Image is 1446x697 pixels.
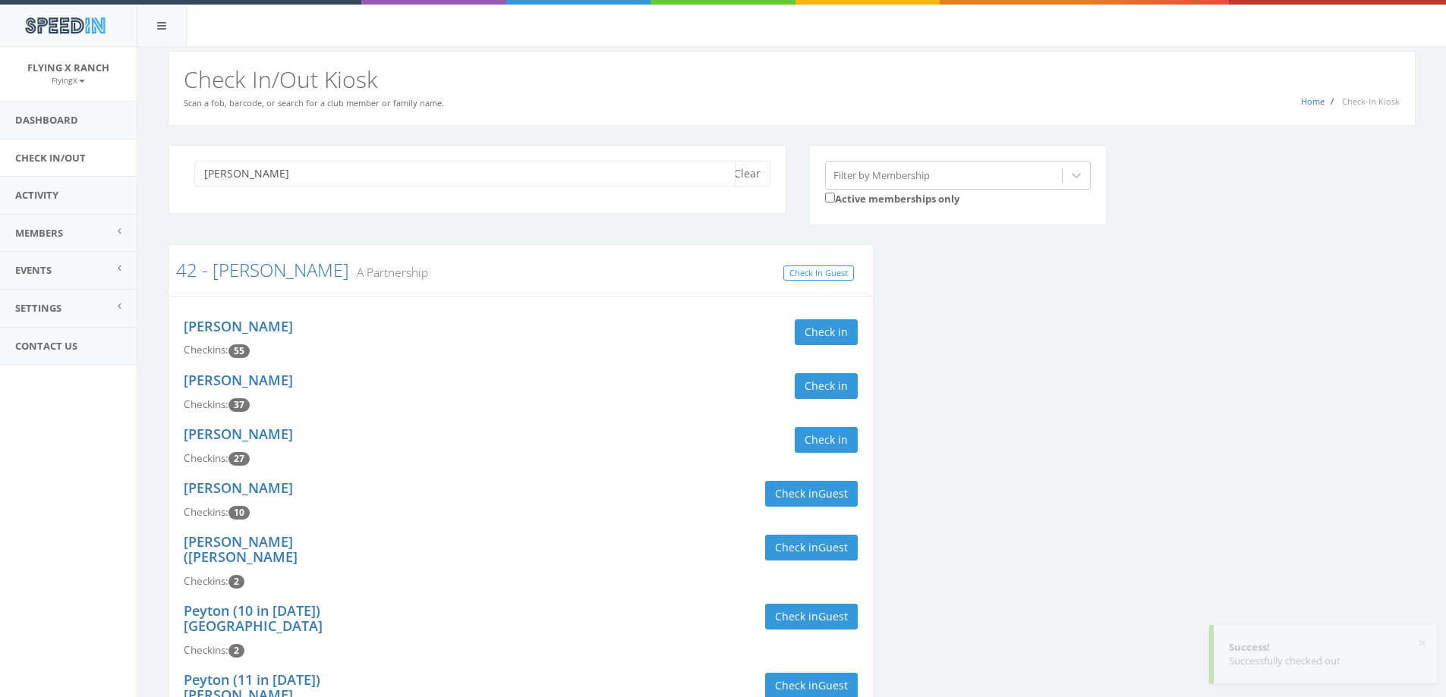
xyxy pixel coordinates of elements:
a: [PERSON_NAME] [184,371,293,389]
span: Flying X Ranch [27,61,109,74]
button: Check in [795,427,858,453]
button: Check inGuest [765,481,858,507]
span: Guest [818,678,848,692]
img: speedin_logo.png [17,11,112,39]
span: Guest [818,609,848,623]
input: Search a name to check in [194,161,736,187]
span: Checkin count [228,575,244,589]
a: [PERSON_NAME] [184,479,293,497]
div: Successfully checked out [1229,654,1422,668]
a: FlyingX [52,73,85,86]
button: Check inGuest [765,604,858,629]
a: 42 - [PERSON_NAME] [176,257,349,282]
a: Check In Guest [783,265,854,281]
input: Active memberships only [825,193,835,203]
a: Peyton (10 in [DATE]) [GEOGRAPHIC_DATA] [184,601,323,635]
a: [PERSON_NAME] [184,317,293,335]
div: Filter by Membership [833,168,930,182]
span: Guest [818,486,848,501]
div: Success! [1229,640,1422,655]
a: [PERSON_NAME] [184,425,293,443]
span: Members [15,226,63,240]
span: Check-In Kiosk [1342,96,1400,107]
span: Settings [15,301,61,315]
span: Checkins: [184,505,228,519]
span: Checkin count [228,644,244,658]
button: Check inGuest [765,535,858,560]
a: Home [1301,96,1325,107]
h2: Check In/Out Kiosk [184,67,1400,92]
span: Checkins: [184,643,228,657]
span: Checkins: [184,343,228,356]
span: Contact Us [15,339,77,353]
small: A Partnership [349,264,428,281]
span: Checkin count [228,452,250,466]
span: Checkin count [228,344,250,358]
button: Check in [795,319,858,345]
label: Active memberships only [825,190,959,206]
button: × [1418,636,1426,651]
button: Clear [724,161,770,187]
a: [PERSON_NAME] ([PERSON_NAME] [184,532,298,566]
span: Guest [818,540,848,554]
span: Events [15,263,52,277]
span: Checkin count [228,506,250,520]
small: Scan a fob, barcode, or search for a club member or family name. [184,97,444,108]
button: Check in [795,373,858,399]
span: Checkins: [184,397,228,411]
span: Checkins: [184,451,228,465]
span: Checkin count [228,398,250,412]
span: Checkins: [184,574,228,588]
small: FlyingX [52,75,85,86]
